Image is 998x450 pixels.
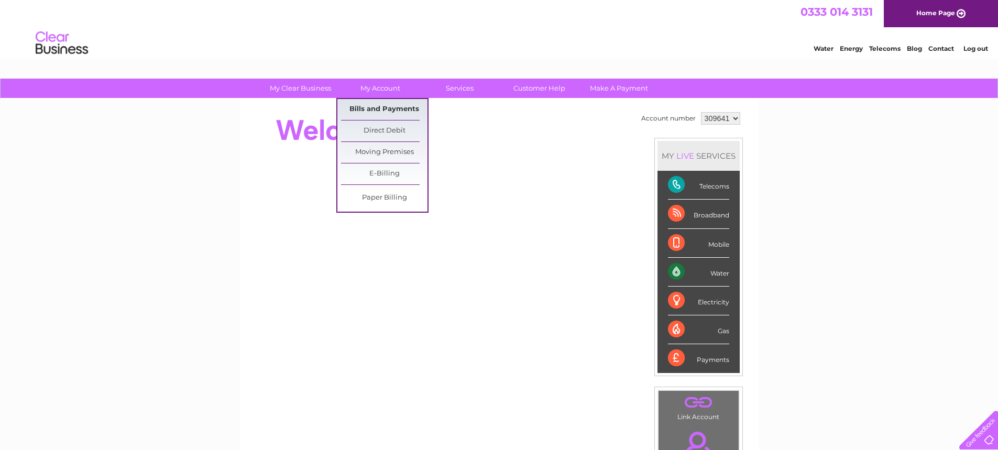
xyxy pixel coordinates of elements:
a: My Clear Business [257,79,344,98]
td: Link Account [658,390,739,423]
div: Water [668,258,729,287]
a: Direct Debit [341,120,427,141]
div: Broadband [668,200,729,228]
a: E-Billing [341,163,427,184]
div: Electricity [668,287,729,315]
div: Mobile [668,229,729,258]
div: Payments [668,344,729,372]
a: . [661,393,736,412]
a: Moving Premises [341,142,427,163]
a: Telecoms [869,45,901,52]
a: Bills and Payments [341,99,427,120]
div: Telecoms [668,171,729,200]
a: Customer Help [496,79,583,98]
a: Water [814,45,834,52]
img: logo.png [35,27,89,59]
a: Services [416,79,503,98]
a: My Account [337,79,423,98]
div: Gas [668,315,729,344]
a: Log out [963,45,988,52]
a: Make A Payment [576,79,662,98]
td: Account number [639,109,698,127]
a: Contact [928,45,954,52]
a: Blog [907,45,922,52]
div: MY SERVICES [657,141,740,171]
div: Clear Business is a trading name of Verastar Limited (registered in [GEOGRAPHIC_DATA] No. 3667643... [252,6,747,51]
a: Paper Billing [341,188,427,208]
a: 0333 014 3131 [800,5,873,18]
div: LIVE [674,151,696,161]
a: Energy [840,45,863,52]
